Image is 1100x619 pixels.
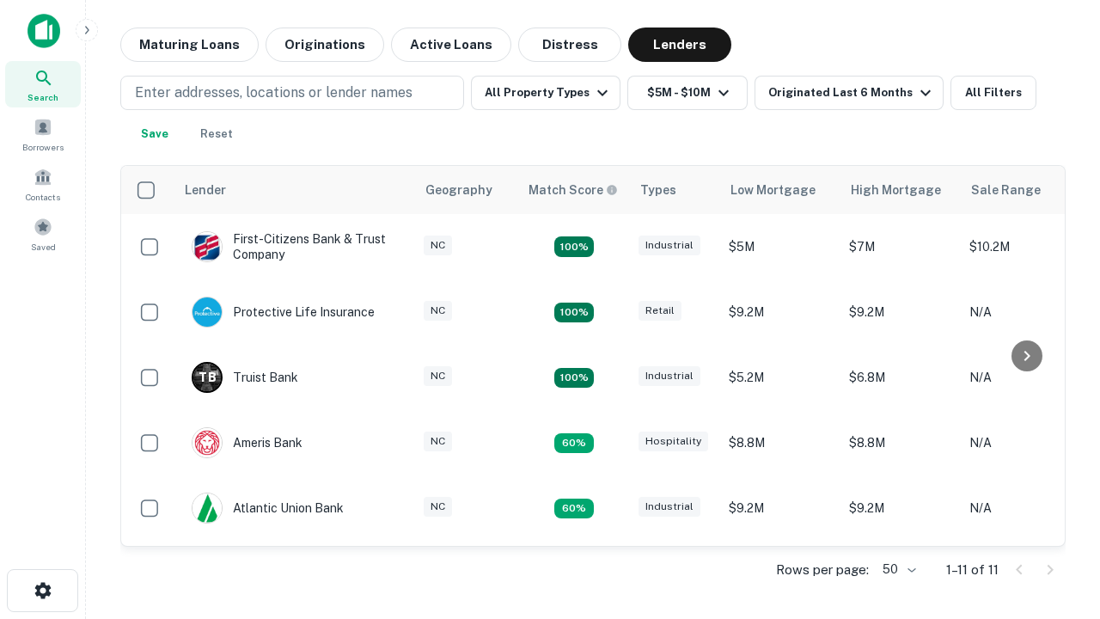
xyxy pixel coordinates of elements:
img: picture [192,493,222,523]
button: Reset [189,117,244,151]
div: Matching Properties: 2, hasApolloMatch: undefined [554,303,594,323]
span: Search [27,90,58,104]
div: Hospitality [639,432,708,451]
img: capitalize-icon.png [27,14,60,48]
p: 1–11 of 11 [946,560,999,580]
div: Industrial [639,497,700,517]
div: NC [424,301,452,321]
td: $7M [840,214,961,279]
a: Contacts [5,161,81,207]
td: $6.3M [840,541,961,606]
td: $9.2M [720,279,840,345]
button: Enter addresses, locations or lender names [120,76,464,110]
div: 50 [876,557,919,582]
th: Low Mortgage [720,166,840,214]
div: Capitalize uses an advanced AI algorithm to match your search with the best lender. The match sco... [529,181,618,199]
div: Types [640,180,676,200]
td: $9.2M [840,279,961,345]
a: Borrowers [5,111,81,157]
div: NC [424,366,452,386]
div: First-citizens Bank & Trust Company [192,231,398,262]
div: Matching Properties: 2, hasApolloMatch: undefined [554,236,594,257]
div: Protective Life Insurance [192,297,375,328]
img: picture [192,297,222,327]
button: All Property Types [471,76,620,110]
div: Atlantic Union Bank [192,493,344,524]
th: Lender [174,166,415,214]
button: Originations [266,28,384,62]
div: Low Mortgage [730,180,816,200]
div: Truist Bank [192,362,298,393]
p: Enter addresses, locations or lender names [135,83,412,103]
div: Retail [639,301,681,321]
div: Geography [425,180,492,200]
span: Borrowers [22,140,64,154]
td: $5M [720,214,840,279]
h6: Match Score [529,181,614,199]
td: $6.3M [720,541,840,606]
div: Ameris Bank [192,427,302,458]
button: Maturing Loans [120,28,259,62]
td: $8.8M [840,410,961,475]
th: Capitalize uses an advanced AI algorithm to match your search with the best lender. The match sco... [518,166,630,214]
div: Originated Last 6 Months [768,83,936,103]
button: Originated Last 6 Months [755,76,944,110]
button: Distress [518,28,621,62]
a: Search [5,61,81,107]
button: $5M - $10M [627,76,748,110]
td: $9.2M [840,475,961,541]
th: Types [630,166,720,214]
button: Save your search to get updates of matches that match your search criteria. [127,117,182,151]
div: Matching Properties: 3, hasApolloMatch: undefined [554,368,594,389]
div: Sale Range [971,180,1041,200]
th: High Mortgage [840,166,961,214]
td: $8.8M [720,410,840,475]
iframe: Chat Widget [1014,426,1100,509]
td: $6.8M [840,345,961,410]
div: Industrial [639,366,700,386]
div: NC [424,432,452,451]
div: Matching Properties: 1, hasApolloMatch: undefined [554,433,594,454]
div: Industrial [639,236,700,255]
span: Contacts [26,190,60,204]
div: High Mortgage [851,180,941,200]
button: Lenders [628,28,731,62]
td: $5.2M [720,345,840,410]
div: NC [424,497,452,517]
p: Rows per page: [776,560,869,580]
span: Saved [31,240,56,254]
p: T B [199,369,216,387]
img: picture [192,232,222,261]
div: Lender [185,180,226,200]
th: Geography [415,166,518,214]
div: NC [424,236,452,255]
div: Matching Properties: 1, hasApolloMatch: undefined [554,499,594,519]
a: Saved [5,211,81,257]
td: $9.2M [720,475,840,541]
button: All Filters [950,76,1036,110]
img: picture [192,428,222,457]
button: Active Loans [391,28,511,62]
